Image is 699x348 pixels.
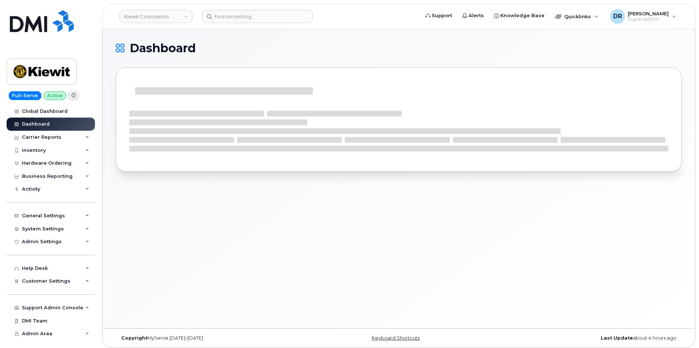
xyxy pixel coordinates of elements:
[372,335,420,341] a: Keyboard Shortcuts
[493,335,682,341] div: about 4 hours ago
[116,335,305,341] div: MyServe [DATE]–[DATE]
[601,335,633,341] strong: Last Update
[121,335,148,341] strong: Copyright
[130,43,196,54] span: Dashboard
